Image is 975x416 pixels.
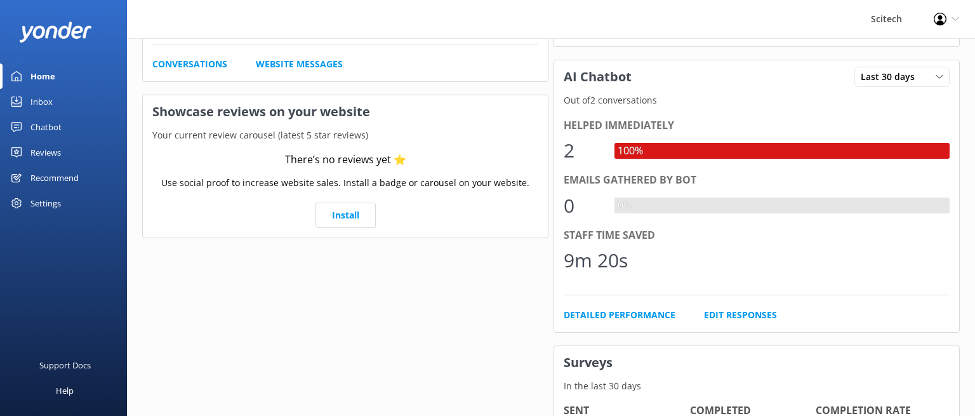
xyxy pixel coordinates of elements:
div: Emails gathered by bot [564,172,950,189]
div: Chatbot [30,114,62,140]
div: Inbox [30,89,53,114]
a: Edit Responses [704,308,777,322]
div: Recommend [30,165,79,191]
h3: Showcase reviews on your website [143,95,548,128]
div: Staff time saved [564,227,950,244]
p: Out of 2 conversations [554,93,959,107]
div: Home [30,64,55,89]
h3: AI Chatbot [554,60,641,93]
p: Your current review carousel (latest 5 star reviews) [143,128,548,142]
div: Help [56,378,74,403]
div: There’s no reviews yet ⭐ [285,152,406,168]
a: Detailed Performance [564,308,675,322]
div: 0% [614,198,635,214]
div: 100% [614,143,646,159]
p: In the last 30 days [554,379,959,393]
a: Conversations [152,57,227,71]
div: Settings [30,191,61,216]
div: Reviews [30,140,61,165]
h3: Surveys [554,346,959,379]
div: 2 [564,135,602,166]
span: Last 30 days [861,70,922,84]
img: yonder-white-logo.png [19,22,92,43]
p: Use social proof to increase website sales. Install a badge or carousel on your website. [161,176,529,190]
a: Install [315,203,376,228]
a: Website Messages [256,57,343,71]
div: 0 [564,191,602,221]
div: Support Docs [39,352,91,378]
div: Helped immediately [564,117,950,134]
div: 9m 20s [564,245,628,276]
